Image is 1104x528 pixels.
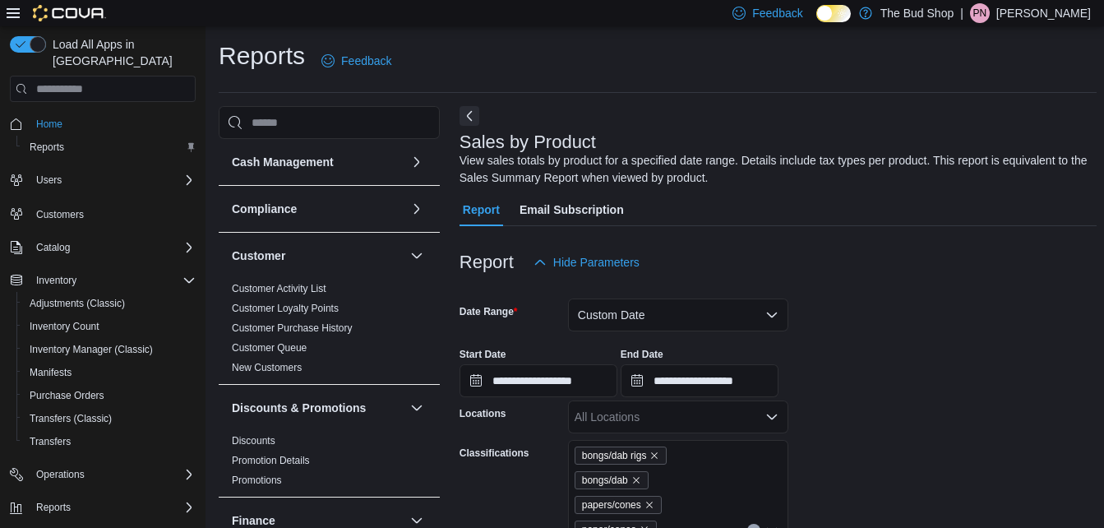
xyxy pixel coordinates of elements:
button: Reports [3,496,202,519]
h3: Compliance [232,201,297,217]
span: Transfers (Classic) [23,409,196,428]
span: Customer Activity List [232,282,326,295]
a: Home [30,114,69,134]
span: Home [30,113,196,134]
a: Customer Purchase History [232,322,353,334]
span: papers/cones [582,497,641,513]
span: Customer Purchase History [232,322,353,335]
button: Customer [232,248,404,264]
h1: Reports [219,39,305,72]
span: Inventory [30,271,196,290]
div: View sales totals by product for a specified date range. Details include tax types per product. T... [460,152,1088,187]
span: Discounts [232,434,275,447]
button: Catalog [3,236,202,259]
span: Inventory Count [30,320,99,333]
button: Operations [3,463,202,486]
span: Customer Loyalty Points [232,302,339,315]
span: Dark Mode [816,22,817,23]
a: Customers [30,205,90,225]
button: Discounts & Promotions [407,398,427,418]
input: Press the down key to open a popover containing a calendar. [621,364,778,397]
span: Adjustments (Classic) [30,297,125,310]
button: Home [3,112,202,136]
a: Promotions [232,475,282,486]
h3: Customer [232,248,285,264]
span: Customer Queue [232,341,307,354]
span: Operations [36,468,85,481]
button: Transfers (Classic) [16,407,202,430]
button: Remove papers/cones from selection in this group [644,500,654,510]
span: Inventory Count [23,317,196,336]
a: Customer Loyalty Points [232,303,339,314]
button: Compliance [407,199,427,219]
button: Cash Management [407,152,427,172]
h3: Sales by Product [460,132,596,152]
span: Purchase Orders [23,386,196,405]
a: Manifests [23,363,78,382]
button: Next [460,106,479,126]
input: Press the down key to open a popover containing a calendar. [460,364,617,397]
span: Promotion Details [232,454,310,467]
span: Users [36,174,62,187]
button: Operations [30,465,91,484]
span: bongs/dab rigs [582,447,647,464]
a: Inventory Count [23,317,106,336]
button: Users [30,170,68,190]
button: Remove bongs/dab from selection in this group [631,475,641,485]
span: bongs/dab rigs [575,447,667,465]
a: Promotion Details [232,455,310,466]
button: Cash Management [232,154,404,170]
span: Reports [30,141,64,154]
span: Reports [36,501,71,514]
button: Purchase Orders [16,384,202,407]
h3: Cash Management [232,154,334,170]
span: papers/cones [575,496,662,514]
p: The Bud Shop [880,3,954,23]
span: New Customers [232,361,302,374]
label: Locations [460,407,506,420]
span: Promotions [232,474,282,487]
button: Inventory Manager (Classic) [16,338,202,361]
span: Manifests [23,363,196,382]
span: Inventory Manager (Classic) [23,340,196,359]
span: Feedback [752,5,802,21]
span: Purchase Orders [30,389,104,402]
button: Compliance [232,201,404,217]
a: Customer Queue [232,342,307,354]
span: Customers [36,208,84,221]
button: Inventory Count [16,315,202,338]
button: Inventory [30,271,83,290]
span: Reports [23,137,196,157]
button: Inventory [3,269,202,292]
button: Discounts & Promotions [232,400,404,416]
img: Cova [33,5,106,21]
span: Catalog [30,238,196,257]
p: | [960,3,963,23]
label: Start Date [460,348,506,361]
span: Transfers [30,435,71,448]
input: Dark Mode [816,5,851,22]
div: Customer [219,279,440,384]
button: Users [3,169,202,192]
button: Catalog [30,238,76,257]
button: Adjustments (Classic) [16,292,202,315]
a: Discounts [232,435,275,447]
span: Users [30,170,196,190]
span: Home [36,118,62,131]
div: Discounts & Promotions [219,431,440,497]
a: Transfers [23,432,77,452]
label: End Date [621,348,663,361]
button: Manifests [16,361,202,384]
a: Customer Activity List [232,283,326,294]
span: Transfers (Classic) [30,412,112,425]
button: Reports [16,136,202,159]
span: Catalog [36,241,70,254]
button: Customers [3,201,202,225]
span: bongs/dab [575,471,649,489]
span: PN [973,3,987,23]
a: Reports [23,137,71,157]
a: Transfers (Classic) [23,409,118,428]
a: New Customers [232,362,302,373]
span: Feedback [341,53,391,69]
button: Custom Date [568,299,788,331]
